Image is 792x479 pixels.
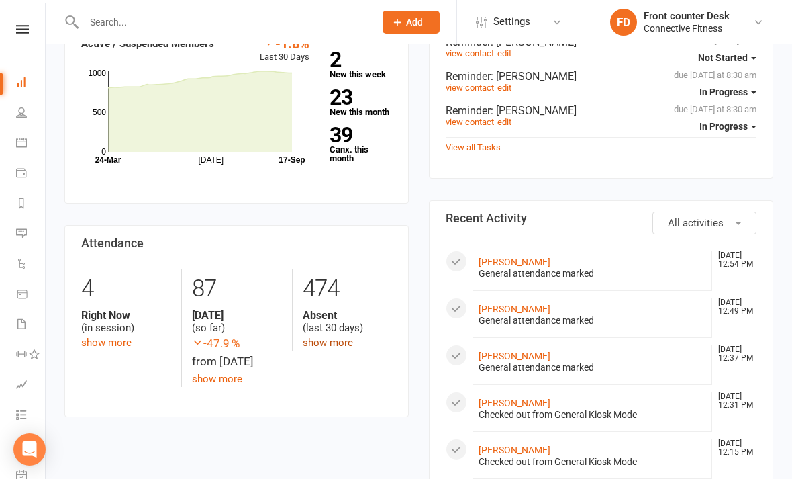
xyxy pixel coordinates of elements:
[330,50,392,79] a: 2New this week
[497,117,511,127] a: edit
[711,298,756,316] time: [DATE] 12:49 PM
[192,269,281,309] div: 87
[491,104,577,117] span: : [PERSON_NAME]
[644,10,730,22] div: Front counter Desk
[446,48,494,58] a: view contact
[479,268,706,279] div: General attendance marked
[330,50,387,70] strong: 2
[303,269,392,309] div: 474
[446,104,756,117] div: Reminder
[699,114,756,138] button: In Progress
[479,398,550,408] a: [PERSON_NAME]
[16,129,46,159] a: Calendar
[192,309,281,335] div: (so far)
[13,433,46,466] div: Open Intercom Messenger
[192,373,242,385] a: show more
[668,217,724,229] span: All activities
[81,309,171,322] strong: Right Now
[652,212,756,234] button: All activities
[711,251,756,269] time: [DATE] 12:54 PM
[16,371,46,401] a: Assessments
[303,337,353,349] a: show more
[446,83,494,93] a: view contact
[699,121,748,132] span: In Progress
[699,80,756,104] button: In Progress
[698,46,756,70] button: Not Started
[330,87,387,107] strong: 23
[479,351,550,361] a: [PERSON_NAME]
[406,17,423,28] span: Add
[16,99,46,129] a: People
[497,83,511,93] a: edit
[303,309,392,335] div: (last 30 days)
[16,159,46,189] a: Payments
[479,362,706,374] div: General attendance marked
[479,257,550,267] a: [PERSON_NAME]
[383,11,440,34] button: Add
[16,189,46,220] a: Reports
[16,280,46,310] a: Product Sales
[446,212,756,225] h3: Recent Activity
[330,125,392,163] a: 39Canx. this month
[330,125,387,145] strong: 39
[491,70,577,83] span: : [PERSON_NAME]
[711,439,756,457] time: [DATE] 12:15 PM
[479,304,550,314] a: [PERSON_NAME]
[81,269,171,309] div: 4
[711,392,756,410] time: [DATE] 12:31 PM
[16,69,46,99] a: Dashboard
[479,409,706,421] div: Checked out from General Kiosk Mode
[698,52,748,63] span: Not Started
[303,309,392,322] strong: Absent
[192,309,281,322] strong: [DATE]
[711,345,756,363] time: [DATE] 12:37 PM
[16,431,46,462] a: What's New
[192,335,281,371] div: from [DATE]
[446,117,494,127] a: view contact
[497,48,511,58] a: edit
[260,36,309,64] div: Last 30 Days
[479,315,706,326] div: General attendance marked
[699,87,748,97] span: In Progress
[446,70,756,83] div: Reminder
[81,309,171,335] div: (in session)
[330,87,392,116] a: 23New this month
[80,13,365,32] input: Search...
[610,9,637,36] div: FD
[81,337,132,349] a: show more
[81,236,392,250] h3: Attendance
[446,142,501,153] a: View all Tasks
[644,22,730,34] div: Connective Fitness
[479,445,550,455] a: [PERSON_NAME]
[192,335,281,353] span: -47.9 %
[479,456,706,468] div: Checked out from General Kiosk Mode
[493,7,530,37] span: Settings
